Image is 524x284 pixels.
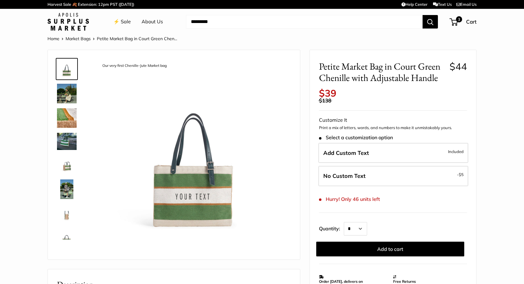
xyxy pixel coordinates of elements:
[57,84,77,103] img: description_Adjustable Handles for whatever mood you are in
[456,16,462,22] span: 3
[57,133,77,150] img: description_Part of our original Chenille Collection
[97,36,177,41] span: Petite Market Bag in Court Green Chen...
[319,125,467,131] p: Print a mix of letters, words, and numbers to make it unmistakably yours.
[57,59,77,79] img: description_Our very first Chenille-Jute Market bag
[319,196,380,202] span: Hurry! Only 46 units left
[97,59,291,253] img: description_Our very first Chenille-Jute Market bag
[319,87,336,99] span: $39
[57,155,77,175] img: Petite Market Bag in Court Green Chenille with Adjustable Handle
[56,83,78,105] a: description_Adjustable Handles for whatever mood you are in
[319,116,467,125] div: Customize It
[56,203,78,225] a: Petite Market Bag in Court Green Chenille with Adjustable Handle
[57,108,77,128] img: description_A close up of our first Chenille Jute Market Bag
[459,172,464,177] span: $5
[456,2,477,7] a: Email Us
[47,36,59,41] a: Home
[56,58,78,80] a: description_Our very first Chenille-Jute Market bag
[318,166,468,186] label: Leave Blank
[450,17,477,27] a: 3 Cart
[319,61,445,83] span: Petite Market Bag in Court Green Chenille with Adjustable Handle
[318,143,468,163] label: Add Custom Text
[66,36,91,41] a: Market Bags
[319,97,331,104] span: $138
[57,204,77,224] img: Petite Market Bag in Court Green Chenille with Adjustable Handle
[56,107,78,129] a: description_A close up of our first Chenille Jute Market Bag
[56,178,78,200] a: Petite Market Bag in Court Green Chenille with Adjustable Handle
[142,17,163,26] a: About Us
[56,227,78,249] a: description_Stamp of authenticity printed on the back
[323,172,366,179] span: No Custom Text
[393,279,416,284] strong: Free Returns
[316,242,464,256] button: Add to cart
[47,13,89,31] img: Apolis: Surplus Market
[457,171,464,178] span: -
[57,228,77,248] img: description_Stamp of authenticity printed on the back
[433,2,452,7] a: Text Us
[319,135,393,140] span: Select a customization option
[401,2,427,7] a: Help Center
[423,15,438,29] button: Search
[323,149,369,156] span: Add Custom Text
[56,154,78,176] a: Petite Market Bag in Court Green Chenille with Adjustable Handle
[448,148,464,155] span: Included
[57,179,77,199] img: Petite Market Bag in Court Green Chenille with Adjustable Handle
[319,220,344,236] label: Quantity:
[466,18,477,25] span: Cart
[56,132,78,151] a: description_Part of our original Chenille Collection
[186,15,423,29] input: Search...
[47,35,177,43] nav: Breadcrumb
[450,60,467,72] span: $44
[99,62,170,70] div: Our very first Chenille-Jute Market bag
[113,17,131,26] a: ⚡️ Sale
